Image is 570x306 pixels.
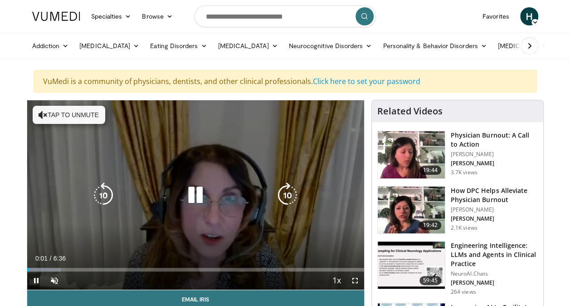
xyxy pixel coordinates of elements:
p: [PERSON_NAME] [451,160,538,167]
p: [PERSON_NAME] [451,215,538,222]
a: 19:42 How DPC Helps Alleviate Physician Burnout [PERSON_NAME] [PERSON_NAME] 2.1K views [377,186,538,234]
button: Tap to unmute [33,106,105,124]
p: [PERSON_NAME] [451,151,538,158]
span: 59:45 [419,276,441,285]
span: 6:36 [54,255,66,262]
a: Browse [136,7,178,25]
div: Progress Bar [27,268,364,271]
a: 59:45 Engineering Intelligence: LLMs and Agents in Clinical Practice NeuroAI.Chats [PERSON_NAME] ... [377,241,538,296]
a: Specialties [86,7,137,25]
button: Pause [27,271,45,290]
a: Eating Disorders [145,37,212,55]
a: Personality & Behavior Disorders [377,37,492,55]
p: [PERSON_NAME] [451,206,538,213]
button: Playback Rate [328,271,346,290]
a: Favorites [477,7,515,25]
img: VuMedi Logo [32,12,80,21]
span: 19:44 [419,166,441,175]
a: H [520,7,538,25]
img: ae962841-479a-4fc3-abd9-1af602e5c29c.150x105_q85_crop-smart_upscale.jpg [378,131,445,178]
a: Addiction [27,37,74,55]
h3: How DPC Helps Alleviate Physician Burnout [451,186,538,204]
a: [MEDICAL_DATA] [74,37,145,55]
span: 0:01 [35,255,48,262]
h3: Physician Burnout: A Call to Action [451,131,538,149]
h4: Related Videos [377,106,443,117]
span: 19:42 [419,221,441,230]
h3: Engineering Intelligence: LLMs and Agents in Clinical Practice [451,241,538,268]
p: NeuroAI.Chats [451,270,538,277]
p: 2.1K views [451,224,477,232]
span: / [50,255,52,262]
video-js: Video Player [27,100,364,290]
img: ea6b8c10-7800-4812-b957-8d44f0be21f9.150x105_q85_crop-smart_upscale.jpg [378,242,445,289]
p: 264 views [451,288,476,296]
a: Neurocognitive Disorders [283,37,378,55]
a: Click here to set your password [313,76,420,86]
p: 3.7K views [451,169,477,176]
div: VuMedi is a community of physicians, dentists, and other clinical professionals. [34,70,537,93]
button: Fullscreen [346,271,364,290]
p: [PERSON_NAME] [451,279,538,286]
a: 19:44 Physician Burnout: A Call to Action [PERSON_NAME] [PERSON_NAME] 3.7K views [377,131,538,179]
button: Unmute [45,271,63,290]
input: Search topics, interventions [195,5,376,27]
img: 8c03ed1f-ed96-42cb-9200-2a88a5e9b9ab.150x105_q85_crop-smart_upscale.jpg [378,187,445,234]
a: [MEDICAL_DATA] [212,37,283,55]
